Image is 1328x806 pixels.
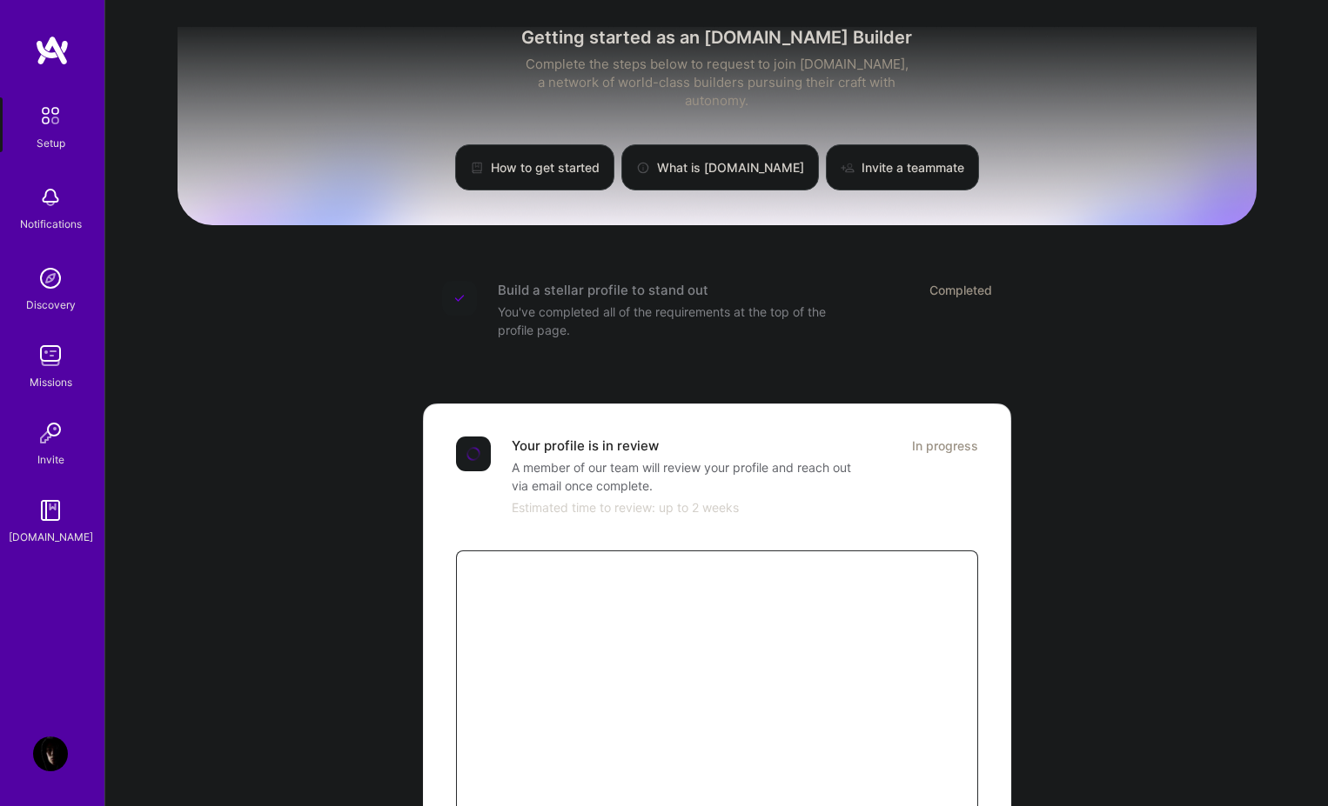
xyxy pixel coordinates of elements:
[30,373,72,391] div: Missions
[621,144,819,190] a: What is [DOMAIN_NAME]
[33,180,68,215] img: bell
[470,161,484,175] img: How to get started
[455,144,614,190] a: How to get started
[498,303,846,339] div: You've completed all of the requirements at the top of the profile page.
[178,27,1257,48] h1: Getting started as an [DOMAIN_NAME] Builder
[35,35,70,66] img: logo
[33,416,68,450] img: Invite
[37,450,64,469] div: Invite
[636,161,650,175] img: What is A.Team
[33,493,68,528] img: guide book
[20,215,82,233] div: Notifications
[841,161,855,175] img: Invite a teammate
[912,436,978,455] div: In progress
[454,293,465,303] img: Completed
[512,498,978,516] div: Estimated time to review: up to 2 weeks
[33,261,68,296] img: discovery
[32,97,69,134] img: setup
[33,338,68,373] img: teamwork
[512,458,860,495] div: A member of our team will review your profile and reach out via email once complete.
[521,55,913,110] div: Complete the steps below to request to join [DOMAIN_NAME], a network of world-class builders purs...
[512,436,659,455] div: Your profile is in review
[33,736,68,771] img: User Avatar
[826,144,979,190] a: Invite a teammate
[29,736,72,771] a: User Avatar
[9,528,93,546] div: [DOMAIN_NAME]
[498,281,708,299] div: Build a stellar profile to stand out
[464,445,481,463] img: Loading
[26,296,76,314] div: Discovery
[37,134,65,152] div: Setup
[929,281,992,299] div: Completed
